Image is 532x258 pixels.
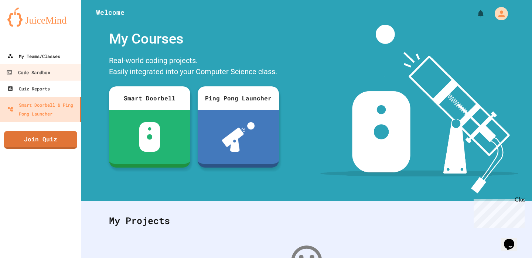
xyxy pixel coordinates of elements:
img: banner-image-my-projects.png [320,25,518,193]
div: Ping Pong Launcher [198,86,279,110]
div: Smart Doorbell [109,86,190,110]
iframe: chat widget [501,228,525,251]
div: Quiz Reports [7,84,50,93]
div: Chat with us now!Close [3,3,51,47]
div: My Courses [105,25,283,53]
div: Real-world coding projects. Easily integrated into your Computer Science class. [105,53,283,81]
img: logo-orange.svg [7,7,74,27]
iframe: chat widget [471,196,525,228]
img: sdb-white.svg [139,122,160,152]
img: ppl-with-ball.png [222,122,255,152]
div: Code Sandbox [6,68,50,77]
div: My Account [487,5,510,22]
a: Join Quiz [4,131,77,149]
div: My Notifications [463,7,487,20]
div: My Projects [102,206,512,235]
div: Smart Doorbell & Ping Pong Launcher [7,100,77,118]
div: My Teams/Classes [7,52,60,61]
